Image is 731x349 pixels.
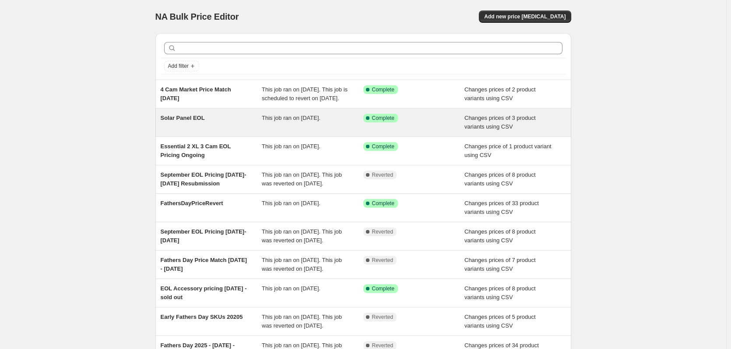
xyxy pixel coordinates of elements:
[262,257,342,272] span: This job ran on [DATE]. This job was reverted on [DATE].
[372,143,394,150] span: Complete
[262,228,342,244] span: This job ran on [DATE]. This job was reverted on [DATE].
[168,63,189,70] span: Add filter
[372,200,394,207] span: Complete
[164,61,199,71] button: Add filter
[372,257,394,264] span: Reverted
[161,285,247,300] span: EOL Accessory pricing [DATE] - sold out
[262,200,320,206] span: This job ran on [DATE].
[372,228,394,235] span: Reverted
[161,115,205,121] span: Solar Panel EOL
[372,342,394,349] span: Reverted
[262,86,348,101] span: This job ran on [DATE]. This job is scheduled to revert on [DATE].
[372,86,394,93] span: Complete
[262,143,320,150] span: This job ran on [DATE].
[464,200,539,215] span: Changes prices of 33 product variants using CSV
[479,10,571,23] button: Add new price [MEDICAL_DATA]
[262,115,320,121] span: This job ran on [DATE].
[161,200,223,206] span: FathersDayPriceRevert
[372,285,394,292] span: Complete
[464,285,536,300] span: Changes prices of 8 product variants using CSV
[161,143,231,158] span: Essential 2 XL 3 Cam EOL Pricing Ongoing
[262,314,342,329] span: This job ran on [DATE]. This job was reverted on [DATE].
[161,228,246,244] span: September EOL Pricing [DATE]-[DATE]
[464,228,536,244] span: Changes prices of 8 product variants using CSV
[464,86,536,101] span: Changes prices of 2 product variants using CSV
[161,86,231,101] span: 4 Cam Market Price Match [DATE]
[161,314,243,320] span: Early Fathers Day SKUs 20205
[464,257,536,272] span: Changes prices of 7 product variants using CSV
[372,314,394,321] span: Reverted
[372,115,394,122] span: Complete
[262,171,342,187] span: This job ran on [DATE]. This job was reverted on [DATE].
[464,115,536,130] span: Changes prices of 3 product variants using CSV
[262,285,320,292] span: This job ran on [DATE].
[155,12,239,21] span: NA Bulk Price Editor
[161,257,247,272] span: Fathers Day Price Match [DATE] - [DATE]
[161,171,246,187] span: September EOL Pricing [DATE]-[DATE] Resubmission
[464,314,536,329] span: Changes prices of 5 product variants using CSV
[464,171,536,187] span: Changes prices of 8 product variants using CSV
[464,143,552,158] span: Changes price of 1 product variant using CSV
[372,171,394,178] span: Reverted
[484,13,566,20] span: Add new price [MEDICAL_DATA]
